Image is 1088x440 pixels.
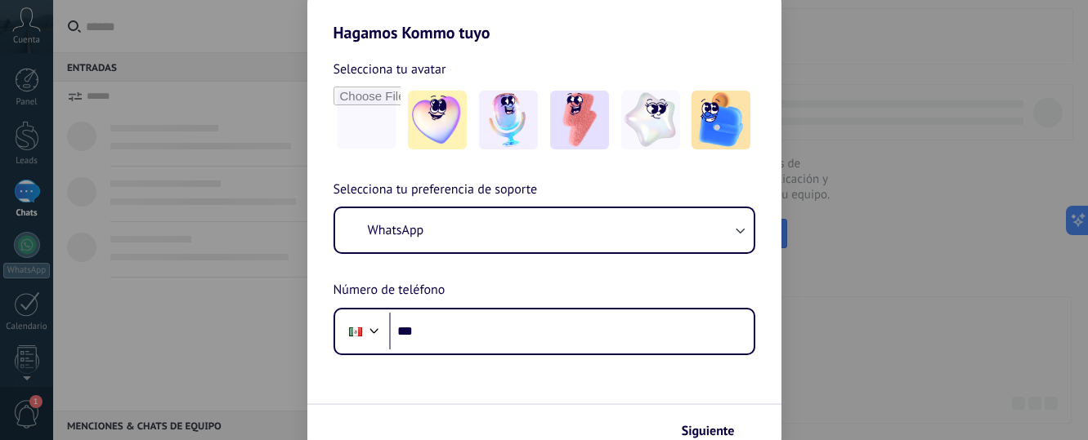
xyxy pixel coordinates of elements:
[692,91,750,149] img: -5.jpeg
[368,222,424,238] span: WhatsApp
[334,180,538,201] span: Selecciona tu preferencia de soporte
[340,314,371,349] div: Mexico: + 52
[335,208,754,252] button: WhatsApp
[682,425,735,437] span: Siguiente
[334,59,446,80] span: Selecciona tu avatar
[621,91,680,149] img: -4.jpeg
[408,91,467,149] img: -1.jpeg
[334,280,445,301] span: Número de teléfono
[479,91,538,149] img: -2.jpeg
[550,91,609,149] img: -3.jpeg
